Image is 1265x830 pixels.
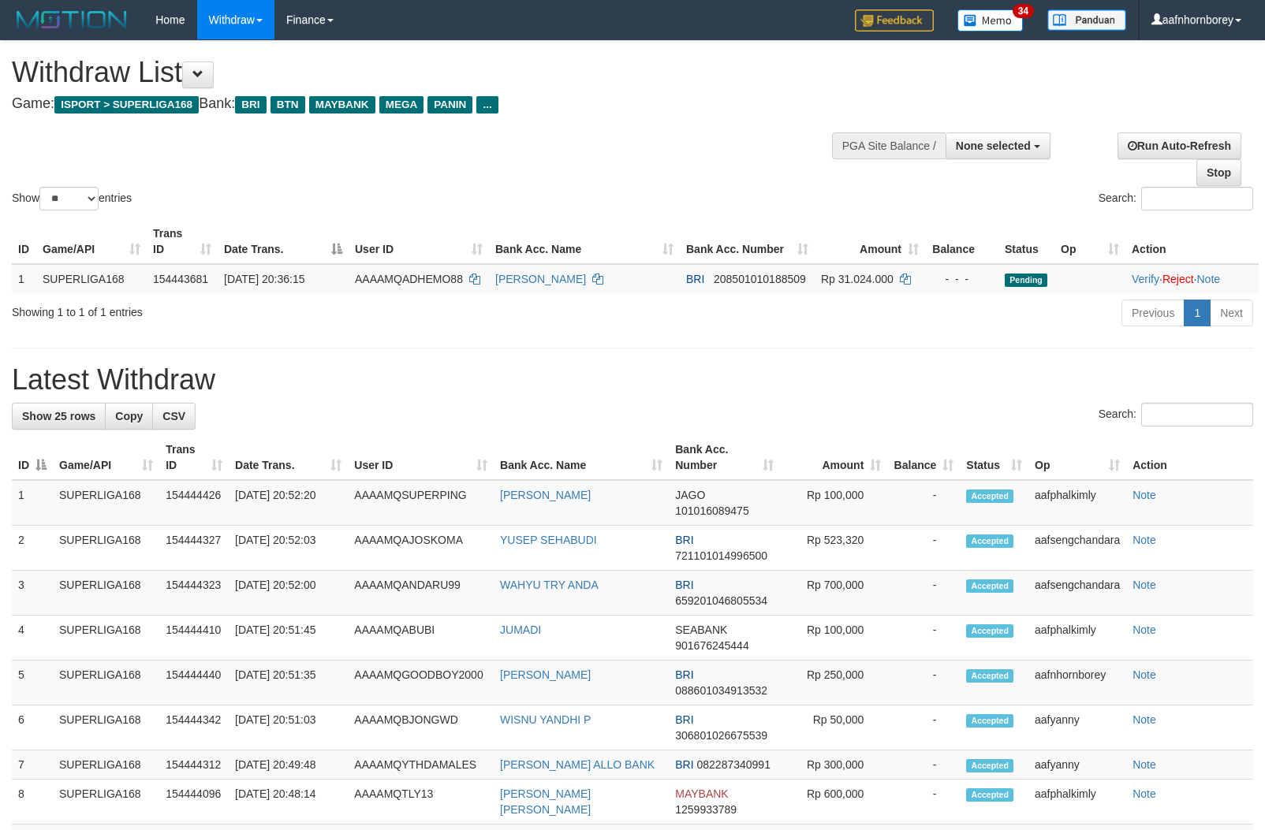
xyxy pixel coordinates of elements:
a: [PERSON_NAME] ALLO BANK [500,758,655,771]
td: 154444096 [159,780,229,824]
th: Trans ID: activate to sort column ascending [147,219,218,264]
td: AAAAMQGOODBOY2000 [348,661,494,705]
a: Verify [1132,273,1159,285]
th: Op: activate to sort column ascending [1028,435,1126,480]
span: JAGO [675,489,705,501]
td: 154444440 [159,661,229,705]
th: Date Trans.: activate to sort column ascending [229,435,348,480]
td: AAAAMQSUPERPING [348,480,494,526]
td: AAAAMQANDARU99 [348,571,494,616]
td: 7 [12,750,53,780]
td: aafsengchandara [1028,526,1126,571]
th: Trans ID: activate to sort column ascending [159,435,229,480]
span: Accepted [966,788,1013,802]
td: aafphalkimly [1028,480,1126,526]
span: Accepted [966,624,1013,638]
button: None selected [946,132,1050,159]
a: [PERSON_NAME] [500,668,591,681]
span: CSV [162,410,185,422]
th: Balance [925,219,998,264]
td: 154444312 [159,750,229,780]
td: [DATE] 20:48:14 [229,780,348,824]
select: Showentries [39,187,99,210]
td: - [887,616,960,661]
span: Copy 901676245444 to clipboard [675,639,748,652]
a: [PERSON_NAME] [500,489,591,501]
a: Note [1133,489,1156,501]
span: Rp 31.024.000 [821,273,894,285]
td: aafsengchandara [1028,571,1126,616]
td: 4 [12,616,53,661]
td: 154444426 [159,480,229,526]
td: 2 [12,526,53,571]
td: Rp 700,000 [780,571,888,616]
td: aafnhornborey [1028,661,1126,705]
input: Search: [1141,187,1253,210]
th: Bank Acc. Number: activate to sort column ascending [669,435,780,480]
h4: Game: Bank: [12,96,827,112]
span: AAAAMQADHEMO88 [355,273,463,285]
a: [PERSON_NAME] [495,273,586,285]
a: JUMADI [500,623,541,636]
td: aafyanny [1028,705,1126,750]
span: Accepted [966,714,1013,728]
h1: Withdraw List [12,57,827,88]
span: Copy 659201046805534 to clipboard [675,594,767,607]
a: Note [1196,273,1220,285]
td: Rp 100,000 [780,480,888,526]
span: MAYBANK [675,787,728,800]
td: aafphalkimly [1028,780,1126,824]
td: 5 [12,661,53,705]
th: Action [1126,435,1253,480]
span: ISPORT > SUPERLIGA168 [54,96,199,114]
a: Stop [1196,159,1241,186]
td: 154444342 [159,705,229,750]
span: BRI [675,534,693,546]
span: BRI [675,668,693,681]
span: SEABANK [675,623,727,636]
th: User ID: activate to sort column ascending [348,435,494,480]
th: Op: activate to sort column ascending [1054,219,1125,264]
td: 154444327 [159,526,229,571]
span: Accepted [966,669,1013,683]
th: User ID: activate to sort column ascending [349,219,489,264]
td: [DATE] 20:51:03 [229,705,348,750]
th: Amount: activate to sort column ascending [815,219,925,264]
span: MAYBANK [309,96,375,114]
td: SUPERLIGA168 [53,526,159,571]
a: 1 [1184,300,1211,326]
td: SUPERLIGA168 [53,705,159,750]
td: 154444323 [159,571,229,616]
span: Copy 1259933789 to clipboard [675,803,737,816]
td: SUPERLIGA168 [53,661,159,705]
span: Copy 101016089475 to clipboard [675,504,748,517]
span: Copy [115,410,143,422]
a: Run Auto-Refresh [1118,132,1241,159]
span: MEGA [379,96,424,114]
span: Copy 208501010188509 to clipboard [714,273,806,285]
td: Rp 50,000 [780,705,888,750]
td: AAAAMQTLY13 [348,780,494,824]
td: Rp 250,000 [780,661,888,705]
td: aafyanny [1028,750,1126,780]
td: aafphalkimly [1028,616,1126,661]
td: SUPERLIGA168 [53,480,159,526]
span: 34 [1013,4,1034,18]
a: Note [1133,534,1156,546]
span: BRI [686,273,704,285]
span: BRI [675,713,693,726]
td: [DATE] 20:51:45 [229,616,348,661]
span: Copy 721101014996500 to clipboard [675,549,767,562]
span: ... [476,96,498,114]
span: None selected [956,140,1031,152]
th: Game/API: activate to sort column ascending [36,219,147,264]
h1: Latest Withdraw [12,364,1253,396]
a: Note [1133,713,1156,726]
td: - [887,571,960,616]
span: 154443681 [153,273,208,285]
span: PANIN [427,96,472,114]
span: Accepted [966,579,1013,593]
td: Rp 300,000 [780,750,888,780]
span: BRI [675,579,693,591]
td: Rp 100,000 [780,616,888,661]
